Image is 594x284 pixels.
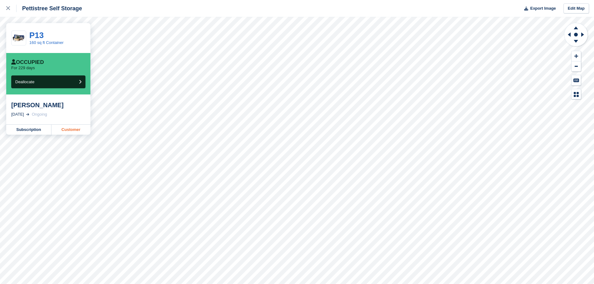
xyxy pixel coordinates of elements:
[572,89,581,99] button: Map Legend
[11,101,85,109] div: [PERSON_NAME]
[572,51,581,61] button: Zoom In
[530,5,556,12] span: Export Image
[563,3,589,14] a: Edit Map
[572,75,581,85] button: Keyboard Shortcuts
[520,3,556,14] button: Export Image
[11,111,24,118] div: [DATE]
[17,5,82,12] div: Pettistree Self Storage
[29,31,44,40] a: P13
[51,125,90,135] a: Customer
[6,125,51,135] a: Subscription
[11,75,85,88] button: Deallocate
[26,113,29,116] img: arrow-right-light-icn-cde0832a797a2874e46488d9cf13f60e5c3a73dbe684e267c42b8395dfbc2abf.svg
[12,33,26,44] img: 20-ft-container%20(47).jpg
[572,61,581,72] button: Zoom Out
[11,59,44,65] div: Occupied
[11,65,35,70] p: For 229 days
[15,79,34,84] span: Deallocate
[29,40,64,45] a: 160 sq ft Container
[32,111,47,118] div: Ongoing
